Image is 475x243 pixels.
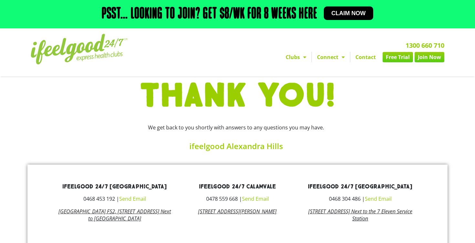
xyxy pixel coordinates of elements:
h3: 0468 453 192 | [58,196,171,201]
a: ifeelgood 24/7 [GEOGRAPHIC_DATA] [308,183,412,190]
h3: 0468 304 486 | [304,196,417,201]
h3: 0478 559 668 | [181,196,294,201]
h4: ifeelgood Alexandra Hills [115,142,357,150]
a: [STREET_ADDRESS] Next to the 7 Eleven Service Station [308,208,412,222]
a: [GEOGRAPHIC_DATA] FS2, [STREET_ADDRESS] Next to [GEOGRAPHIC_DATA] [58,208,171,222]
h2: Psst… Looking to join? Get $8/wk for 8 weeks here [102,6,317,22]
a: Free Trial [383,52,413,62]
a: ifeelgood 24/7 Calamvale [199,183,276,190]
a: ifeelgood 24/7 [GEOGRAPHIC_DATA] [62,183,167,190]
a: Send Email [242,195,269,202]
a: 1300 660 710 [406,41,444,50]
a: Send Email [365,195,392,202]
a: Contact [350,52,381,62]
h1: THANK YOU! [31,80,444,113]
a: Connect [312,52,350,62]
span: Claim now [332,10,366,16]
a: Join Now [415,52,444,62]
nav: Menu [178,52,444,62]
p: We get back to you shortly with answers to any questions you may have. [115,124,357,131]
a: [STREET_ADDRESS][PERSON_NAME] [198,208,277,215]
a: Claim now [324,6,374,20]
a: Clubs [280,52,311,62]
a: Send Email [119,195,146,202]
